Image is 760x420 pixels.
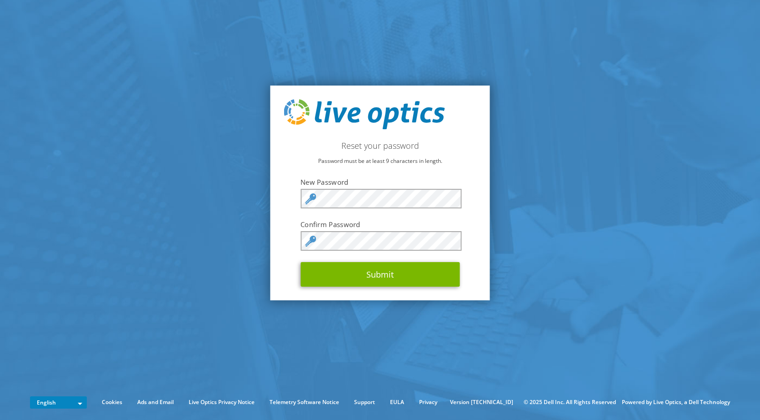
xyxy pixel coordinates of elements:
[445,397,518,407] li: Version [TECHNICAL_ID]
[130,397,180,407] a: Ads and Email
[300,177,460,187] label: New Password
[347,397,382,407] a: Support
[300,220,460,229] label: Confirm Password
[263,397,346,407] a: Telemetry Software Notice
[284,99,445,129] img: live_optics_svg.svg
[182,397,261,407] a: Live Optics Privacy Notice
[95,397,129,407] a: Cookies
[284,141,476,151] h2: Reset your password
[519,397,620,407] li: © 2025 Dell Inc. All Rights Reserved
[383,397,411,407] a: EULA
[412,397,444,407] a: Privacy
[622,397,730,407] li: Powered by Live Optics, a Dell Technology
[300,262,460,287] button: Submit
[284,156,476,166] p: Password must be at least 9 characters in length.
